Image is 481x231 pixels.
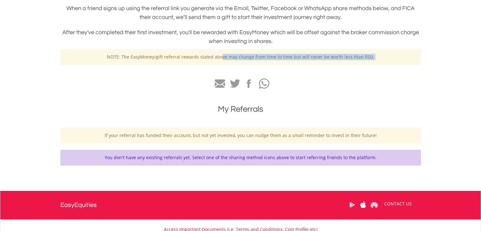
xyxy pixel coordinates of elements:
a: Apple [358,195,369,215]
p: NOTE: The EasyMoney/gift referral rewards stated above may change from time to time but will neve... [65,54,416,60]
a: Huawei [369,195,380,215]
h3: When a friend signs up using the referral link you generate via the Email, Twitter, Facebook or W... [60,4,421,22]
h3: After they've completed their first investment, you'll be rewarded with EasyMoney which will be o... [60,28,421,46]
a: Google Play [347,195,358,215]
a: CONTACT US [380,195,416,213]
div: You don't have any existing referrals yet. Select one of the sharing method icons above to start ... [60,150,421,165]
h1: My Referrals [60,103,421,115]
p: If your referral has funded their account, but not yet invested, you can nudge them as a small re... [65,132,416,139]
a: EasyEquities [60,191,97,219]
